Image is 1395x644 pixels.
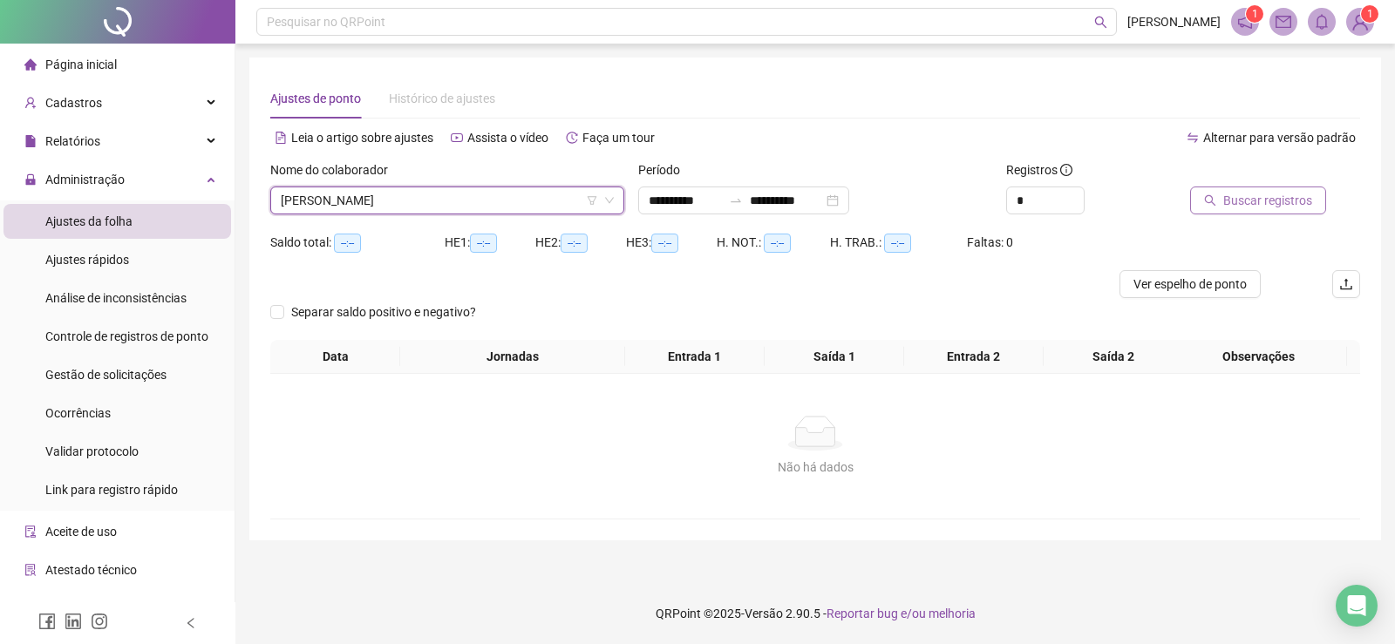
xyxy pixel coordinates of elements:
[1170,340,1347,374] th: Observações
[1204,194,1216,207] span: search
[1336,585,1378,627] div: Open Intercom Messenger
[827,607,976,620] span: Reportar bug e/ou melhoria
[451,132,463,144] span: youtube
[467,131,548,145] span: Assista o vídeo
[24,525,37,538] span: audit
[91,613,108,630] span: instagram
[745,607,783,620] span: Versão
[884,234,911,253] span: --:--
[1094,16,1107,29] span: search
[587,195,597,206] span: filter
[291,458,1339,477] div: Não há dados
[1276,14,1291,30] span: mail
[1006,160,1072,180] span: Registros
[1252,8,1258,20] span: 1
[270,160,399,180] label: Nome do colaborador
[45,444,139,458] span: Validar protocolo
[765,340,904,374] th: Saída 1
[1044,340,1183,374] th: Saída 2
[270,89,361,108] div: Ajustes de ponto
[1187,132,1199,144] span: swap
[284,302,483,322] span: Separar saldo positivo e negativo?
[1060,164,1072,176] span: info-circle
[24,135,37,147] span: file
[270,233,445,253] div: Saldo total:
[566,132,578,144] span: history
[24,564,37,576] span: solution
[45,329,208,343] span: Controle de registros de ponto
[1223,191,1312,210] span: Buscar registros
[1177,347,1340,366] span: Observações
[45,58,117,71] span: Página inicial
[1203,131,1356,145] span: Alternar para versão padrão
[1367,8,1373,20] span: 1
[651,234,678,253] span: --:--
[24,58,37,71] span: home
[904,340,1044,374] th: Entrada 2
[729,193,743,207] span: to
[45,525,117,539] span: Aceite de uso
[235,583,1395,644] footer: QRPoint © 2025 - 2.90.5 -
[1133,275,1247,294] span: Ver espelho de ponto
[185,617,197,629] span: left
[717,233,830,253] div: H. NOT.:
[45,368,167,382] span: Gestão de solicitações
[470,234,497,253] span: --:--
[561,234,588,253] span: --:--
[270,340,400,374] th: Data
[24,173,37,186] span: lock
[45,483,178,497] span: Link para registro rápido
[445,233,535,253] div: HE 1:
[1119,270,1261,298] button: Ver espelho de ponto
[334,234,361,253] span: --:--
[830,233,966,253] div: H. TRAB.:
[535,233,626,253] div: HE 2:
[764,234,791,253] span: --:--
[400,340,625,374] th: Jornadas
[65,613,82,630] span: linkedin
[1246,5,1263,23] sup: 1
[24,97,37,109] span: user-add
[291,131,433,145] span: Leia o artigo sobre ajustes
[45,96,102,110] span: Cadastros
[45,406,111,420] span: Ocorrências
[45,563,137,577] span: Atestado técnico
[45,291,187,305] span: Análise de inconsistências
[1347,9,1373,35] img: 79979
[281,187,614,214] span: ADRIANA DE OLIVEIRA SILVA
[45,253,129,267] span: Ajustes rápidos
[1339,277,1353,291] span: upload
[625,340,765,374] th: Entrada 1
[45,134,100,148] span: Relatórios
[729,193,743,207] span: swap-right
[389,89,495,108] div: Histórico de ajustes
[45,173,125,186] span: Administração
[638,160,691,180] label: Período
[582,131,655,145] span: Faça um tour
[38,613,56,630] span: facebook
[1127,12,1221,31] span: [PERSON_NAME]
[1361,5,1378,23] sup: Atualize o seu contato no menu Meus Dados
[1314,14,1330,30] span: bell
[45,601,123,615] span: Gerar QRCode
[967,235,1013,249] span: Faltas: 0
[1190,186,1326,214] button: Buscar registros
[275,132,287,144] span: file-text
[1237,14,1253,30] span: notification
[45,214,133,228] span: Ajustes da folha
[626,233,717,253] div: HE 3:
